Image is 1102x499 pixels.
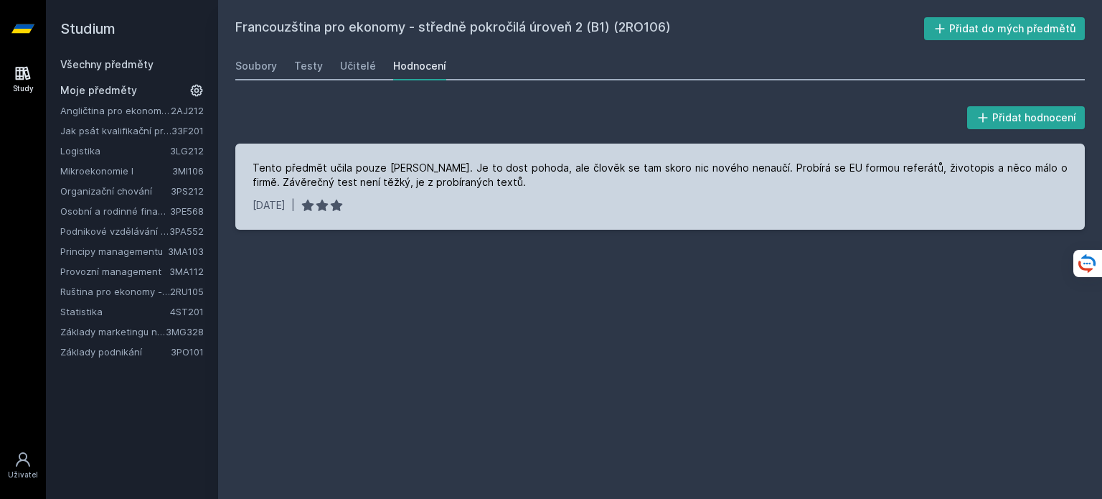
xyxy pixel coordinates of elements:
a: Ruština pro ekonomy - středně pokročilá úroveň 1 (B1) [60,284,170,299]
a: Osobní a rodinné finance [60,204,170,218]
a: 2AJ212 [171,105,204,116]
h2: Francouzština pro ekonomy - středně pokročilá úroveň 2 (B1) (2RO106) [235,17,924,40]
a: 3PS212 [171,185,204,197]
div: Uživatel [8,470,38,480]
a: 3MA103 [168,246,204,257]
a: 3MA112 [169,266,204,277]
a: Study [3,57,43,101]
a: Podnikové vzdělávání v praxi [60,224,169,238]
div: Study [13,83,34,94]
a: Hodnocení [393,52,446,80]
a: Základy podnikání [60,345,171,359]
a: Všechny předměty [60,58,154,70]
a: 2RU105 [170,286,204,297]
button: Přidat do mých předmětů [924,17,1085,40]
div: | [291,198,295,213]
a: Testy [294,52,323,80]
a: Angličtina pro ekonomická studia 2 (B2/C1) [60,103,171,118]
div: [DATE] [253,198,286,213]
a: Učitelé [340,52,376,80]
a: Provozní management [60,264,169,279]
a: 3PE568 [170,205,204,217]
a: Statistika [60,304,170,319]
a: 3MG328 [166,326,204,337]
div: Testy [294,59,323,73]
a: 3PA552 [169,225,204,237]
a: Organizační chování [60,184,171,198]
div: Učitelé [340,59,376,73]
a: Soubory [235,52,277,80]
button: Přidat hodnocení [967,106,1085,129]
a: 3LG212 [170,145,204,157]
a: 4ST201 [170,306,204,317]
a: 3MI106 [172,165,204,177]
a: Mikroekonomie I [60,164,172,178]
div: Tento předmět učila pouze [PERSON_NAME]. Je to dost pohoda, ale člověk se tam skoro nic nového ne... [253,161,1068,190]
div: Hodnocení [393,59,446,73]
a: 3PO101 [171,346,204,358]
a: Logistika [60,144,170,158]
a: Základy marketingu na internetu [60,325,166,339]
a: 33F201 [171,125,204,136]
a: Uživatel [3,444,43,488]
div: Soubory [235,59,277,73]
a: Principy managementu [60,244,168,258]
span: Moje předměty [60,83,137,98]
a: Jak psát kvalifikační práci [60,123,171,138]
